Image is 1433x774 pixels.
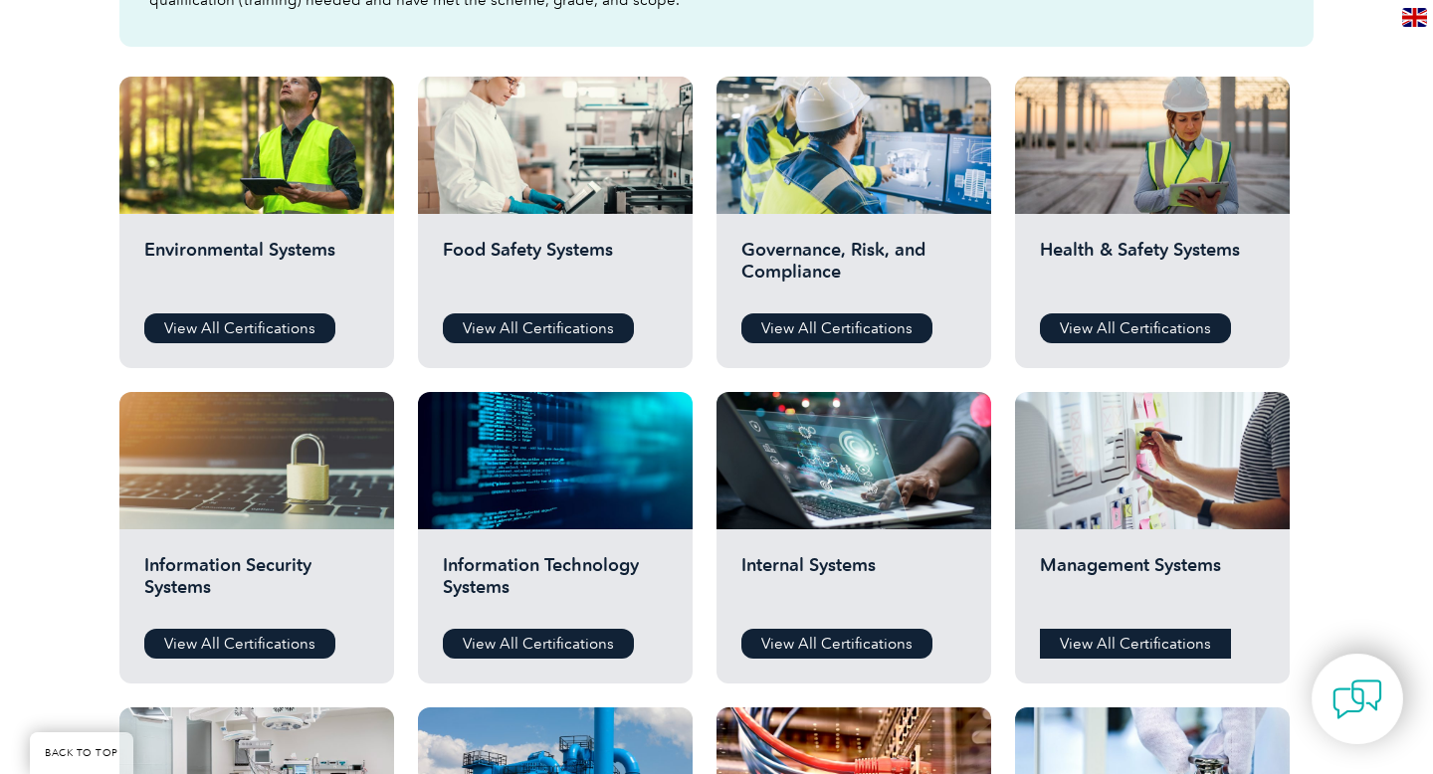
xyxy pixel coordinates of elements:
[144,313,335,343] a: View All Certifications
[1040,313,1231,343] a: View All Certifications
[1040,239,1265,298] h2: Health & Safety Systems
[443,554,668,614] h2: Information Technology Systems
[741,629,932,659] a: View All Certifications
[30,732,133,774] a: BACK TO TOP
[144,629,335,659] a: View All Certifications
[443,629,634,659] a: View All Certifications
[1040,554,1265,614] h2: Management Systems
[144,239,369,298] h2: Environmental Systems
[443,239,668,298] h2: Food Safety Systems
[741,239,966,298] h2: Governance, Risk, and Compliance
[144,554,369,614] h2: Information Security Systems
[741,313,932,343] a: View All Certifications
[443,313,634,343] a: View All Certifications
[741,554,966,614] h2: Internal Systems
[1040,629,1231,659] a: View All Certifications
[1332,675,1382,724] img: contact-chat.png
[1402,8,1427,27] img: en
